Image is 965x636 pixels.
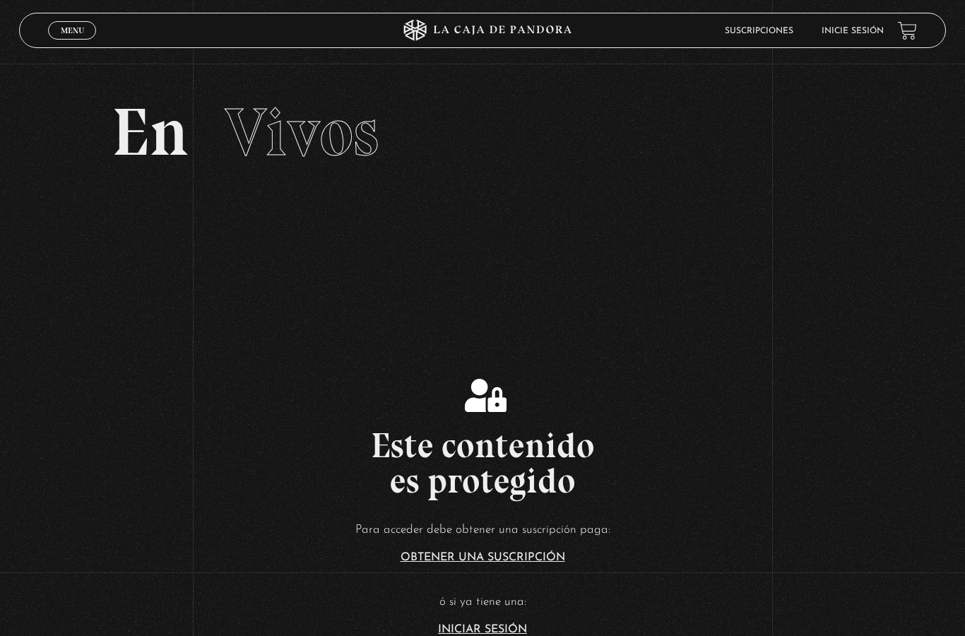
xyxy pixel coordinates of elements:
[438,624,527,635] a: Iniciar Sesión
[822,27,884,35] a: Inicie sesión
[112,99,853,166] h2: En
[725,27,793,35] a: Suscripciones
[56,38,89,48] span: Cerrar
[225,92,379,172] span: Vivos
[61,26,84,35] span: Menu
[898,21,917,40] a: View your shopping cart
[401,552,565,563] a: Obtener una suscripción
